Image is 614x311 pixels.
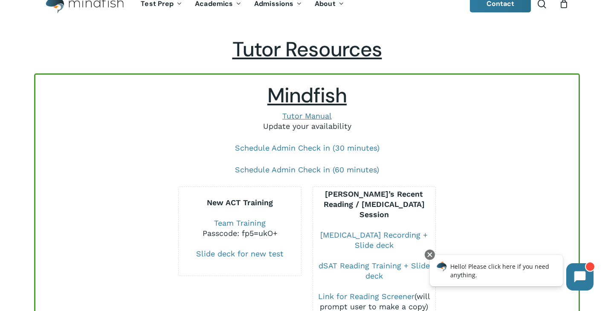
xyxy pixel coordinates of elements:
div: Passcode: fp5=ukO+ [179,228,301,238]
a: Schedule Admin Check in (30 minutes) [235,143,379,152]
b: [PERSON_NAME]’s Recent Reading / [MEDICAL_DATA] Session [324,189,425,219]
a: Schedule Admin Check in (60 minutes) [235,165,379,174]
a: Slide deck for new test [196,249,284,258]
a: Team Training [214,218,266,227]
a: dSAT Reading Training + Slide deck [319,261,430,280]
a: About [308,0,350,8]
span: Tutor Resources [232,36,382,63]
a: Academics [188,0,248,8]
a: Admissions [248,0,308,8]
a: Tutor Manual [282,111,332,120]
a: Link for Reading Screener [318,292,414,301]
a: Update your availability [263,122,351,131]
a: [MEDICAL_DATA] Recording + Slide deck [320,230,428,250]
span: Mindfish [267,82,347,109]
b: New ACT Training [207,198,273,207]
iframe: Chatbot [421,248,602,299]
a: Test Prep [134,0,188,8]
